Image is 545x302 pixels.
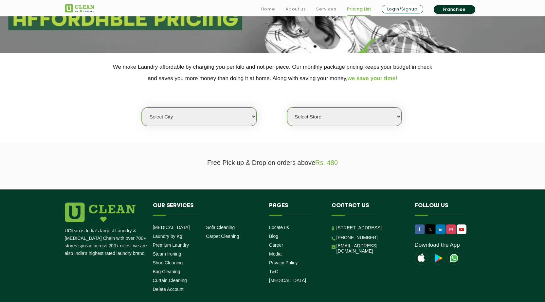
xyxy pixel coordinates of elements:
[153,242,189,248] a: Premium Laundry
[206,234,239,239] a: Carpet Cleaning
[206,225,235,230] a: Sofa Cleaning
[457,226,466,233] img: UClean Laundry and Dry Cleaning
[382,5,423,13] a: Login/Signup
[153,269,180,274] a: Bag Cleaning
[153,234,182,239] a: Laundry by Kg
[153,278,187,283] a: Curtain Cleaning
[332,203,405,215] h4: Contact us
[336,224,405,232] p: [STREET_ADDRESS]
[447,252,461,265] img: UClean Laundry and Dry Cleaning
[269,269,278,274] a: T&C
[65,159,481,167] p: Free Pick up & Drop on orders above
[315,159,338,166] span: Rs. 480
[153,225,190,230] a: [MEDICAL_DATA]
[269,225,289,230] a: Locate us
[65,61,481,84] p: We make Laundry affordable by charging you per kilo and not per piece. Our monthly package pricin...
[269,234,278,239] a: Blog
[415,252,428,265] img: apple-icon.png
[153,203,260,215] h4: Our Services
[269,242,283,248] a: Career
[269,260,298,265] a: Privacy Policy
[336,243,405,254] a: [EMAIL_ADDRESS][DOMAIN_NAME]
[431,252,444,265] img: playstoreicon.png
[65,227,148,257] p: UClean is India's largest Laundry & [MEDICAL_DATA] Chain with over 700+ stores spread across 200+...
[269,278,306,283] a: [MEDICAL_DATA]
[65,4,94,12] img: UClean Laundry and Dry Cleaning
[415,203,472,215] h4: Follow us
[65,203,136,222] img: logo.png
[434,5,475,14] a: Franchise
[316,5,336,13] a: Services
[153,260,183,265] a: Shoe Cleaning
[153,251,181,257] a: Steam Ironing
[336,235,378,240] a: [PHONE_NUMBER]
[347,5,371,13] a: Pricing List
[153,287,184,292] a: Delete Account
[261,5,275,13] a: Home
[269,251,282,257] a: Media
[285,5,306,13] a: About us
[415,242,460,248] a: Download the App
[348,75,397,81] span: we save your time!
[269,203,322,215] h4: Pages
